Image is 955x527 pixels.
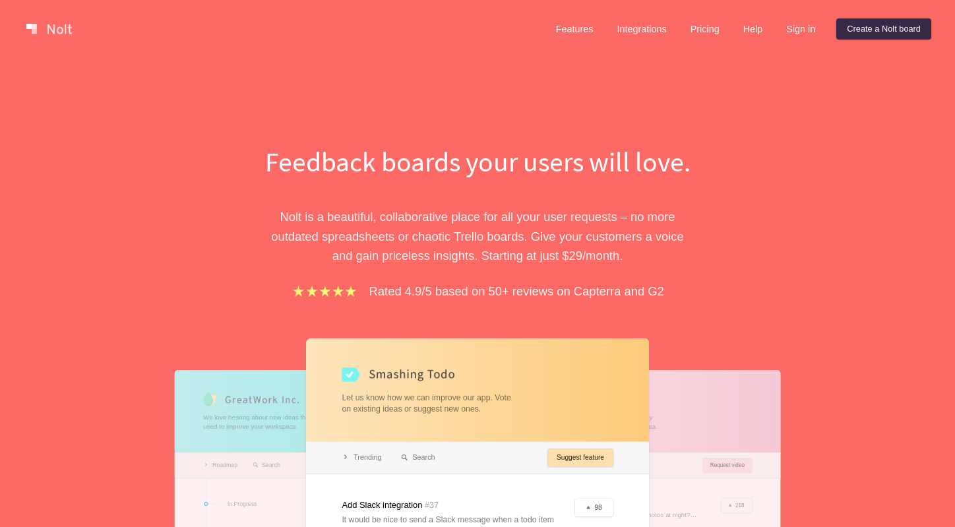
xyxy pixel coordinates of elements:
[291,284,358,299] img: stars.b067e34983.png
[250,142,705,181] h1: Feedback boards your users will love.
[680,18,730,40] a: Pricing
[369,282,664,301] p: Rated 4.9/5 based on 50+ reviews on Capterra and G2
[733,18,774,40] a: Help
[606,18,677,40] a: Integrations
[250,207,705,265] p: Nolt is a beautiful, collaborative place for all your user requests – no more outdated spreadshee...
[836,18,931,40] a: Create a Nolt board
[545,18,604,40] a: Features
[776,18,826,40] a: Sign in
